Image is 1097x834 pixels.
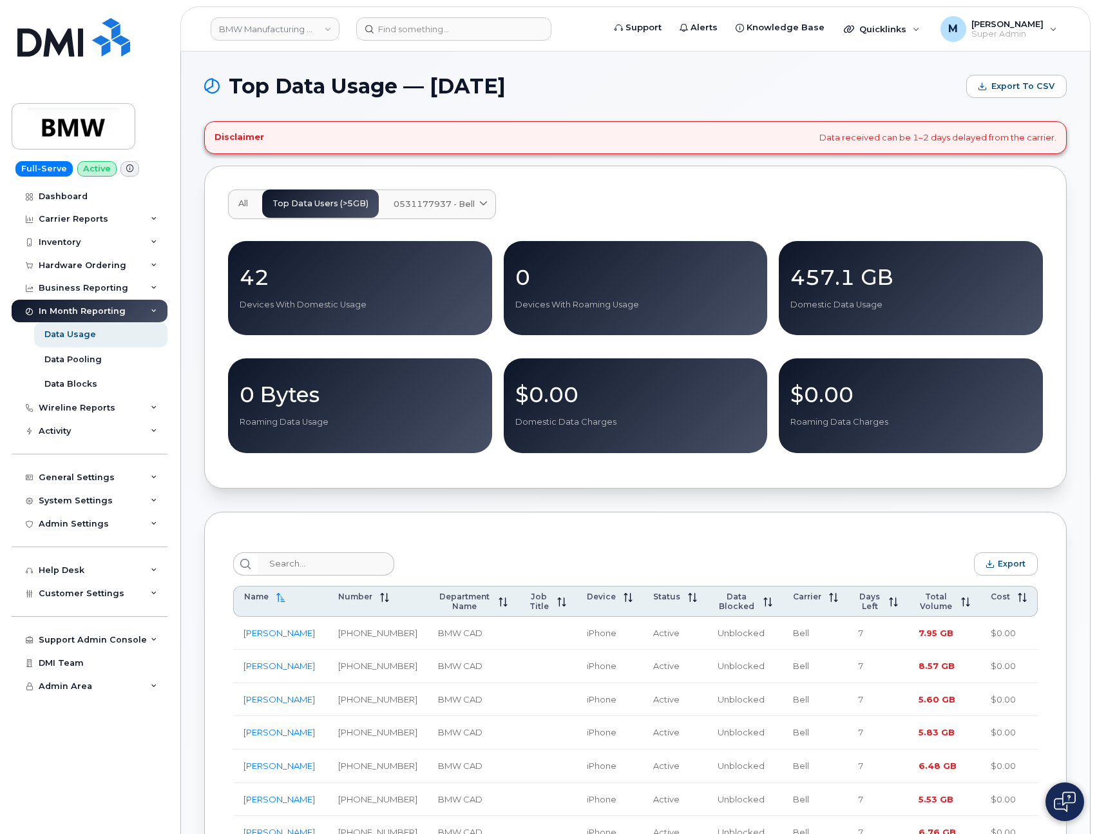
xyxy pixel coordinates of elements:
span: Top Data Usage — [DATE] [229,77,506,96]
span: 5.60 GB [919,694,955,704]
td: Unblocked [707,783,783,817]
td: [PHONE_NUMBER] [328,650,428,683]
span: Device [587,592,616,601]
td: iPhone [577,716,643,750]
td: Active [643,716,707,750]
td: iPhone [577,683,643,717]
span: Name [244,592,269,601]
td: Active [643,650,707,683]
p: 0 [515,266,756,289]
td: Bell [783,783,848,817]
td: $0.00 [980,683,1038,717]
a: [PERSON_NAME] [243,761,315,771]
span: Export to CSV [991,81,1054,92]
span: Days Left [859,592,881,611]
td: [PHONE_NUMBER] [328,716,428,750]
td: [PHONE_NUMBER] [328,783,428,817]
td: BMW CAD [428,650,519,683]
td: 7 [848,683,908,717]
td: iPhone [577,750,643,783]
td: [PHONE_NUMBER] [328,750,428,783]
p: Roaming Data Charges [790,416,1031,428]
a: [PERSON_NAME] [243,694,315,704]
td: Unblocked [707,750,783,783]
span: 5.83 GB [919,727,955,737]
td: $0.00 [980,716,1038,750]
td: Active [643,617,707,650]
div: Data received can be 1–2 days delayed from the carrier. [204,121,1067,154]
td: BMW CAD [428,783,519,817]
span: Job Title [528,592,549,611]
span: 8.57 GB [919,661,955,671]
p: $0.00 [515,383,756,406]
p: 42 [240,266,481,289]
a: [PERSON_NAME] [243,794,315,804]
td: [PHONE_NUMBER] [328,617,428,650]
span: 0531177937 - Bell [394,198,475,210]
span: Department Name [438,592,491,611]
td: Active [643,750,707,783]
span: 6.48 GB [919,761,957,771]
p: 457.1 GB [790,266,1031,289]
td: $0.00 [980,750,1038,783]
td: Bell [783,683,848,717]
span: Export [998,559,1025,568]
td: Unblocked [707,650,783,683]
h4: Disclaimer [215,132,264,142]
button: Export [974,552,1038,576]
input: Search... [258,552,394,576]
td: Unblocked [707,617,783,650]
a: [PERSON_NAME] [243,628,315,638]
a: [PERSON_NAME] [243,727,315,737]
td: Bell [783,716,848,750]
span: Carrier [793,592,821,601]
a: 0531177937 - Bell [383,190,495,218]
img: Open chat [1054,791,1076,812]
span: Number [338,592,372,601]
td: Unblocked [707,683,783,717]
a: [PERSON_NAME] [243,661,315,671]
td: iPhone [577,650,643,683]
span: All [238,199,248,209]
td: BMW CAD [428,617,519,650]
td: Active [643,783,707,817]
td: BMW CAD [428,716,519,750]
span: Total Volume [919,592,953,611]
span: 7.95 GB [919,628,953,638]
p: Roaming Data Usage [240,416,481,428]
button: Export to CSV [966,75,1067,98]
p: Domestic Data Charges [515,416,756,428]
td: $0.00 [980,617,1038,650]
td: [PHONE_NUMBER] [328,683,428,717]
p: $0.00 [790,383,1031,406]
p: Devices With Domestic Usage [240,299,481,311]
td: Bell [783,617,848,650]
td: 7 [848,650,908,683]
td: $0.00 [980,650,1038,683]
td: $0.00 [980,783,1038,817]
td: BMW CAD [428,750,519,783]
td: Bell [783,650,848,683]
span: Status [653,592,680,601]
td: 7 [848,750,908,783]
p: Devices With Roaming Usage [515,299,756,311]
td: Bell [783,750,848,783]
span: 5.53 GB [919,794,953,804]
td: iPhone [577,783,643,817]
td: 7 [848,783,908,817]
p: 0 Bytes [240,383,481,406]
td: Active [643,683,707,717]
p: Domestic Data Usage [790,299,1031,311]
td: iPhone [577,617,643,650]
span: Cost [991,592,1010,601]
span: Data Blocked [718,592,756,611]
td: 7 [848,617,908,650]
td: Unblocked [707,716,783,750]
td: 7 [848,716,908,750]
td: BMW CAD [428,683,519,717]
